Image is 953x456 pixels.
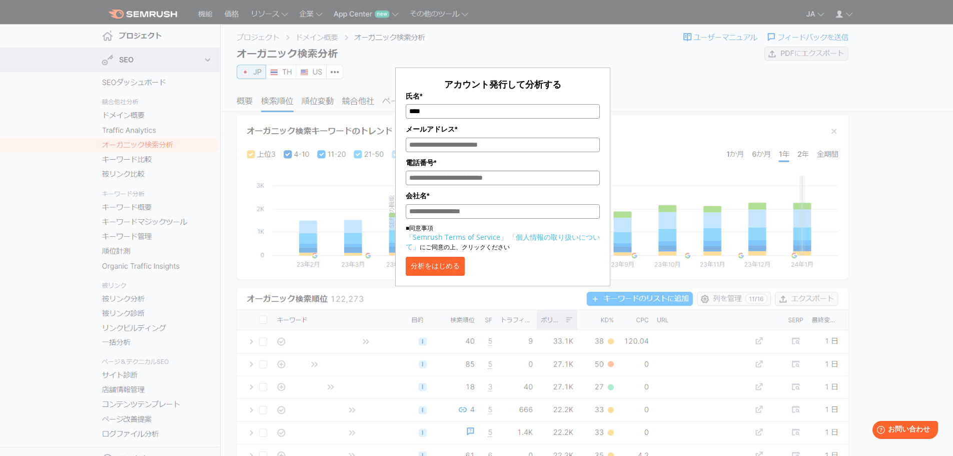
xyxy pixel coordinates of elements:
[406,232,600,251] a: 「個人情報の取り扱いについて」
[406,224,600,252] p: ■同意事項 にご同意の上、クリックください
[406,124,600,135] label: メールアドレス*
[406,232,507,242] a: 「Semrush Terms of Service」
[406,157,600,168] label: 電話番号*
[406,257,465,276] button: 分析をはじめる
[864,417,942,445] iframe: Help widget launcher
[444,78,561,90] span: アカウント発行して分析する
